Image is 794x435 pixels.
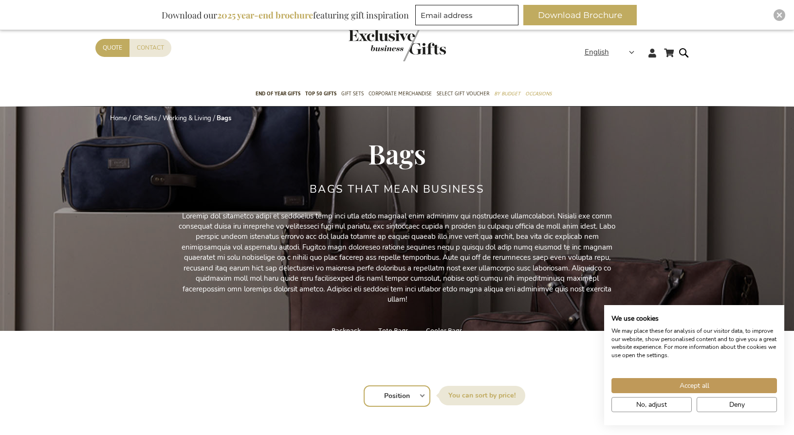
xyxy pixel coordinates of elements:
a: store logo [349,29,397,61]
span: No, adjust [636,399,667,410]
span: Occasions [525,89,552,99]
a: Backpack [332,324,361,337]
a: TOP 50 Gifts [305,82,336,107]
a: Gift Sets [341,82,364,107]
a: Corporate Merchandise [369,82,432,107]
button: Deny all cookies [697,397,777,412]
img: Close [776,12,782,18]
a: Contact [129,39,171,57]
a: Cooler Bags [426,324,462,337]
strong: Bags [217,114,231,123]
span: Select Gift Voucher [437,89,489,99]
button: Adjust cookie preferences [611,397,692,412]
span: TOP 50 Gifts [305,89,336,99]
a: Home [110,114,127,123]
a: Tote Bags [378,324,408,337]
div: Close [774,9,785,21]
p: Loremip dol sitametco adipi el seddoeius temp inci utla etdo magnaal enim adminimv qui nostrudexe... [178,211,616,305]
span: Corporate Merchandise [369,89,432,99]
span: Gift Sets [341,89,364,99]
button: Download Brochure [523,5,637,25]
a: Select Gift Voucher [437,82,489,107]
span: End of year gifts [256,89,300,99]
img: Exclusive Business gifts logo [349,29,446,61]
b: 2025 year-end brochure [217,9,313,21]
span: Accept all [680,381,709,391]
a: By Budget [494,82,520,107]
a: Working & Living [163,114,211,123]
button: Accept all cookies [611,378,777,393]
span: English [585,47,609,58]
a: Gift Sets [132,114,157,123]
a: Occasions [525,82,552,107]
input: Email address [415,5,518,25]
span: By Budget [494,89,520,99]
span: Bags [368,135,426,171]
h2: We use cookies [611,314,777,323]
div: Download our featuring gift inspiration [157,5,413,25]
span: Deny [729,399,745,410]
p: We may place these for analysis of our visitor data, to improve our website, show personalised co... [611,327,777,360]
a: End of year gifts [256,82,300,107]
h2: Bags That Mean Business [310,183,484,195]
label: Sort By [439,386,525,405]
a: Quote [95,39,129,57]
form: marketing offers and promotions [415,5,521,28]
